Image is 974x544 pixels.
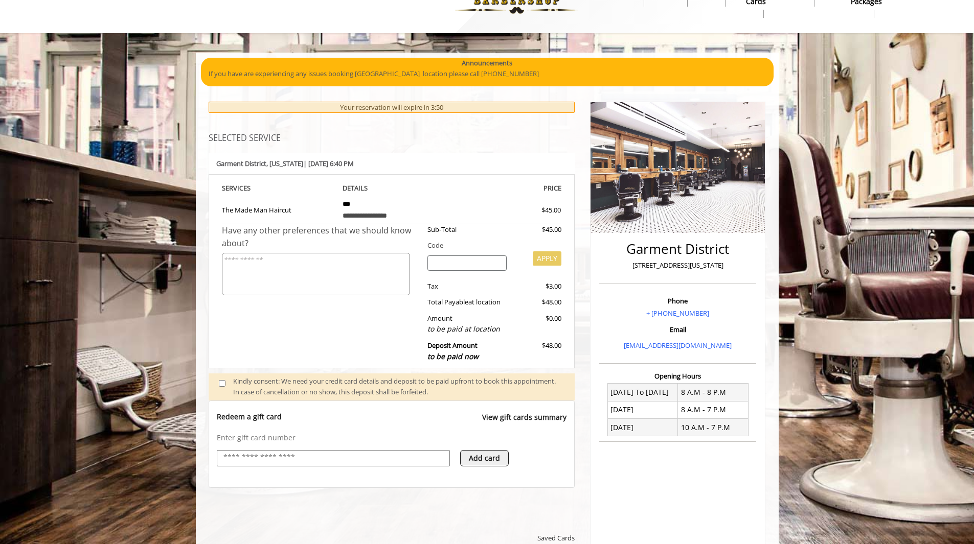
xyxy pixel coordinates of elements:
[448,182,562,194] th: PRICE
[607,384,678,401] td: [DATE] To [DATE]
[222,194,335,224] td: The Made Man Haircut
[216,159,354,168] b: Garment District | [DATE] 6:40 PM
[533,251,561,266] button: APPLY
[599,372,756,380] h3: Opening Hours
[222,224,420,250] div: Have any other preferences that we should know about?
[462,58,512,68] b: Announcements
[217,433,567,443] p: Enter gift card number
[602,242,754,256] h2: Garment District
[678,384,749,401] td: 8 A.M - 8 P.M
[678,419,749,436] td: 10 A.M - 7 P.M
[514,224,561,235] div: $45.00
[427,323,507,335] div: to be paid at location
[209,68,766,79] p: If you have are experiencing any issues booking [GEOGRAPHIC_DATA] location please call [PHONE_NUM...
[505,205,561,216] div: $45.00
[266,159,303,168] span: , [US_STATE]
[514,297,561,308] div: $48.00
[420,313,514,335] div: Amount
[602,260,754,271] p: [STREET_ADDRESS][US_STATE]
[222,182,335,194] th: SERVICE
[122,91,294,109] div: Please don't close the window. You are being redirected to the merchant's page.
[460,450,509,466] button: Add card
[217,412,282,422] p: Redeem a gift card
[602,326,754,333] h3: Email
[607,401,678,418] td: [DATE]
[420,281,514,292] div: Tax
[514,313,561,335] div: $0.00
[537,533,575,543] span: Saved Cards
[468,297,501,306] span: at location
[646,309,709,318] a: + [PHONE_NUMBER]
[209,134,575,143] h3: SELECTED SERVICE
[602,297,754,304] h3: Phone
[420,240,561,251] div: Code
[233,376,564,397] div: Kindly consent: We need your credit card details and deposit to be paid upfront to book this appo...
[514,281,561,292] div: $3.00
[482,412,567,433] a: View gift cards summary
[427,341,479,361] b: Deposit Amount
[420,297,514,308] div: Total Payable
[514,340,561,362] div: $48.00
[420,224,514,235] div: Sub-Total
[624,341,732,350] a: [EMAIL_ADDRESS][DOMAIN_NAME]
[247,183,251,193] span: S
[335,182,448,194] th: DETAILS
[678,401,749,418] td: 8 A.M - 7 P.M
[209,102,575,113] div: Your reservation will expire in 3:50
[607,419,678,436] td: [DATE]
[427,351,479,361] span: to be paid now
